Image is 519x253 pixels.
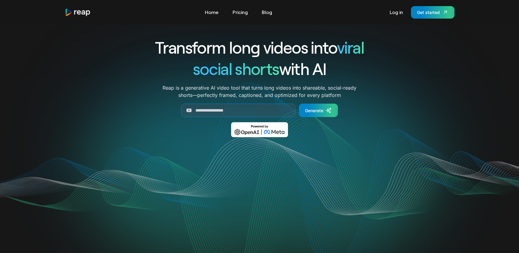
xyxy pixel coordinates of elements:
a: Pricing [230,7,251,17]
a: Blog [259,7,275,17]
p: Reap is a generative AI video tool that turns long videos into shareable, social-ready shorts—per... [163,84,356,99]
div: Generate [305,107,323,114]
a: Home [202,7,222,17]
img: reap logo [65,8,91,16]
a: Log in [387,7,406,17]
div: Get started [417,9,440,16]
span: social shorts [193,59,279,78]
a: home [65,8,91,16]
img: Powered by OpenAI & Meta [231,122,288,137]
span: viral [337,37,364,57]
form: Generate Form [133,104,386,117]
h1: Transform long videos into [133,37,386,58]
h1: with AI [133,58,386,79]
a: Generate [299,104,338,117]
a: Get started [411,6,454,19]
